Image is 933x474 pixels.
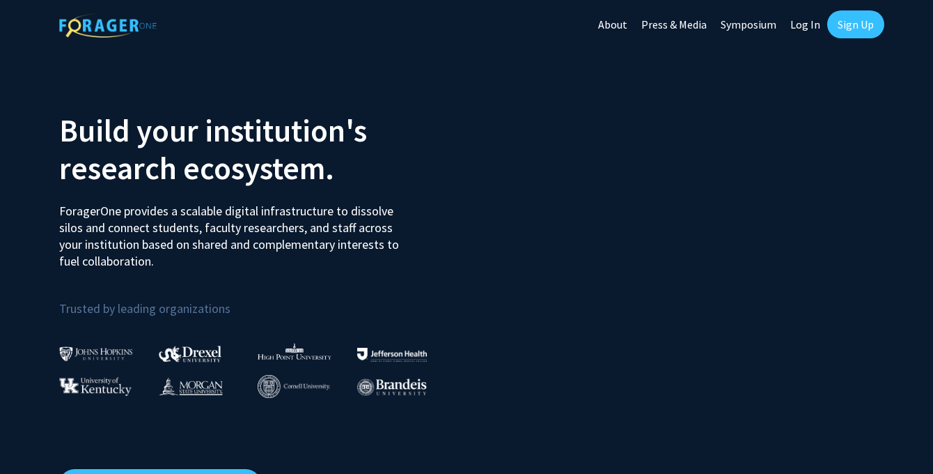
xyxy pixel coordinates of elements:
[159,377,223,395] img: Morgan State University
[59,112,456,187] h2: Build your institution's research ecosystem.
[59,192,409,270] p: ForagerOne provides a scalable digital infrastructure to dissolve silos and connect students, fac...
[59,377,132,396] img: University of Kentucky
[357,348,427,361] img: Thomas Jefferson University
[357,379,427,396] img: Brandeis University
[159,346,221,362] img: Drexel University
[258,343,331,360] img: High Point University
[59,281,456,319] p: Trusted by leading organizations
[827,10,884,38] a: Sign Up
[59,346,133,361] img: Johns Hopkins University
[59,13,157,38] img: ForagerOne Logo
[258,375,330,398] img: Cornell University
